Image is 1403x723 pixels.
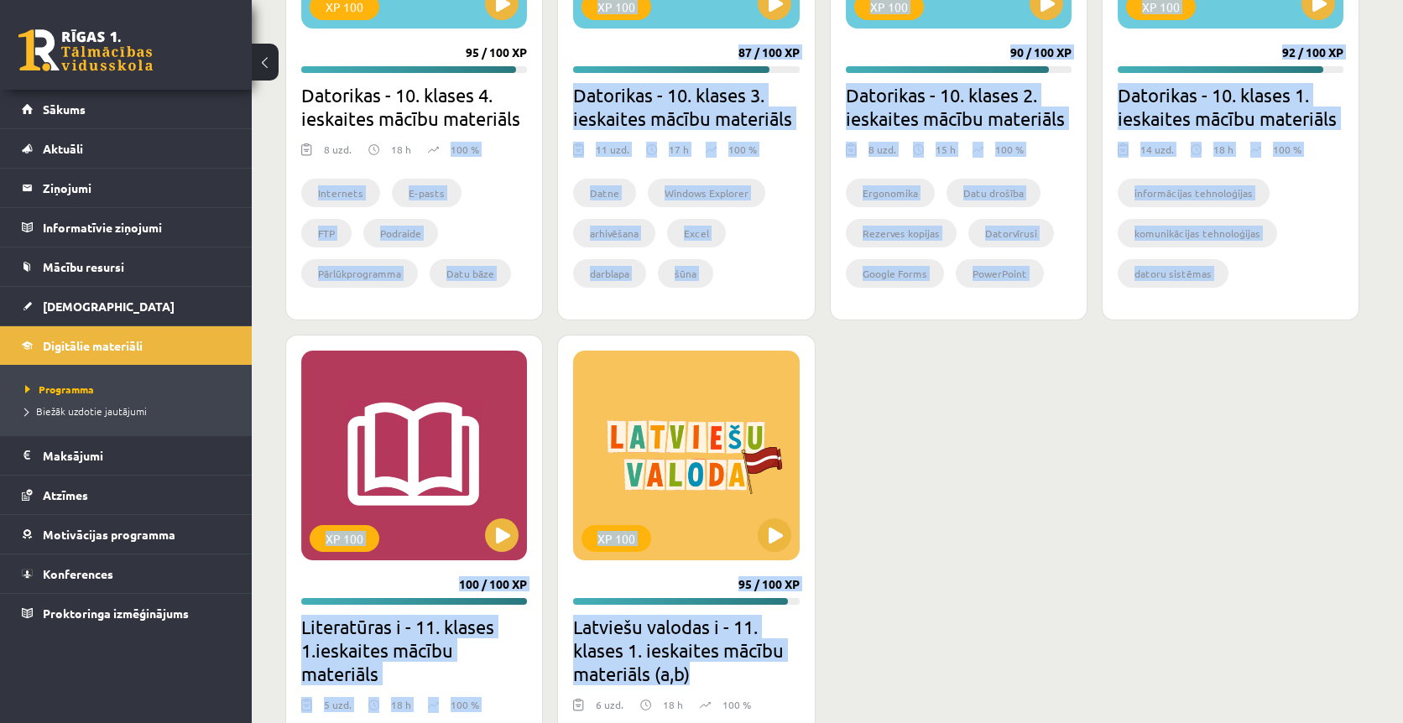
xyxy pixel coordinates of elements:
li: Google Forms [846,259,944,288]
a: Konferences [22,554,231,593]
p: 18 h [1213,142,1233,157]
span: Motivācijas programma [43,527,175,542]
h2: Datorikas - 10. klases 2. ieskaites mācību materiāls [846,83,1072,130]
span: Atzīmes [43,487,88,502]
div: 8 uzd. [324,142,352,167]
p: 100 % [451,697,479,712]
p: 100 % [995,142,1024,157]
a: Digitālie materiāli [22,326,231,365]
li: arhivēšana [573,219,655,247]
div: 5 uzd. [324,697,352,722]
a: Rīgas 1. Tālmācības vidusskola [18,29,153,71]
li: Datu bāze [430,259,511,288]
li: Windows Explorer [648,179,765,207]
li: Excel [667,219,726,247]
li: darblapa [573,259,646,288]
a: Atzīmes [22,476,231,514]
li: Rezerves kopijas [846,219,957,247]
h2: Datorikas - 10. klases 3. ieskaites mācību materiāls [573,83,799,130]
p: 100 % [722,697,751,712]
div: XP 100 [310,525,379,552]
legend: Informatīvie ziņojumi [43,208,231,247]
h2: Datorikas - 10. klases 1. ieskaites mācību materiāls [1118,83,1343,130]
div: 11 uzd. [596,142,629,167]
a: Informatīvie ziņojumi [22,208,231,247]
span: Konferences [43,566,113,581]
li: Pārlūkprogramma [301,259,418,288]
span: [DEMOGRAPHIC_DATA] [43,299,175,314]
a: Proktoringa izmēģinājums [22,594,231,632]
span: Sākums [43,101,86,117]
span: Digitālie materiāli [43,338,143,353]
span: Aktuāli [43,141,83,156]
h2: Literatūras i - 11. klases 1.ieskaites mācību materiāls [301,615,527,685]
span: Programma [25,382,94,396]
legend: Maksājumi [43,436,231,475]
span: Biežāk uzdotie jautājumi [25,404,147,418]
p: 17 h [669,142,689,157]
a: [DEMOGRAPHIC_DATA] [22,287,231,325]
li: informācijas tehnoloģijas [1118,179,1270,207]
div: 8 uzd. [868,142,896,167]
span: Proktoringa izmēģinājums [43,606,189,621]
div: 6 uzd. [596,697,623,722]
a: Maksājumi [22,436,231,475]
h2: Latviešu valodas i - 11. klases 1. ieskaites mācību materiāls (a,b) [573,615,799,685]
p: 18 h [391,142,411,157]
li: Podraide [363,219,438,247]
div: 14 uzd. [1140,142,1174,167]
legend: Ziņojumi [43,169,231,207]
li: E-pasts [392,179,462,207]
p: 100 % [451,142,479,157]
li: Internets [301,179,380,207]
li: Datne [573,179,636,207]
li: šūna [658,259,713,288]
span: Mācību resursi [43,259,124,274]
h2: Datorikas - 10. klases 4. ieskaites mācību materiāls [301,83,527,130]
a: Programma [25,382,235,397]
p: 18 h [391,697,411,712]
div: XP 100 [582,525,651,552]
li: datoru sistēmas [1118,259,1228,288]
li: Ergonomika [846,179,935,207]
p: 100 % [728,142,757,157]
a: Aktuāli [22,129,231,168]
p: 100 % [1273,142,1301,157]
li: komunikācijas tehnoloģijas [1118,219,1277,247]
p: 15 h [936,142,956,157]
a: Biežāk uzdotie jautājumi [25,403,235,419]
li: PowerPoint [956,259,1044,288]
li: Datu drošība [947,179,1041,207]
a: Ziņojumi [22,169,231,207]
p: 18 h [663,697,683,712]
a: Mācību resursi [22,247,231,286]
a: Sākums [22,90,231,128]
a: Motivācijas programma [22,515,231,554]
li: FTP [301,219,352,247]
li: Datorvīrusi [968,219,1054,247]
